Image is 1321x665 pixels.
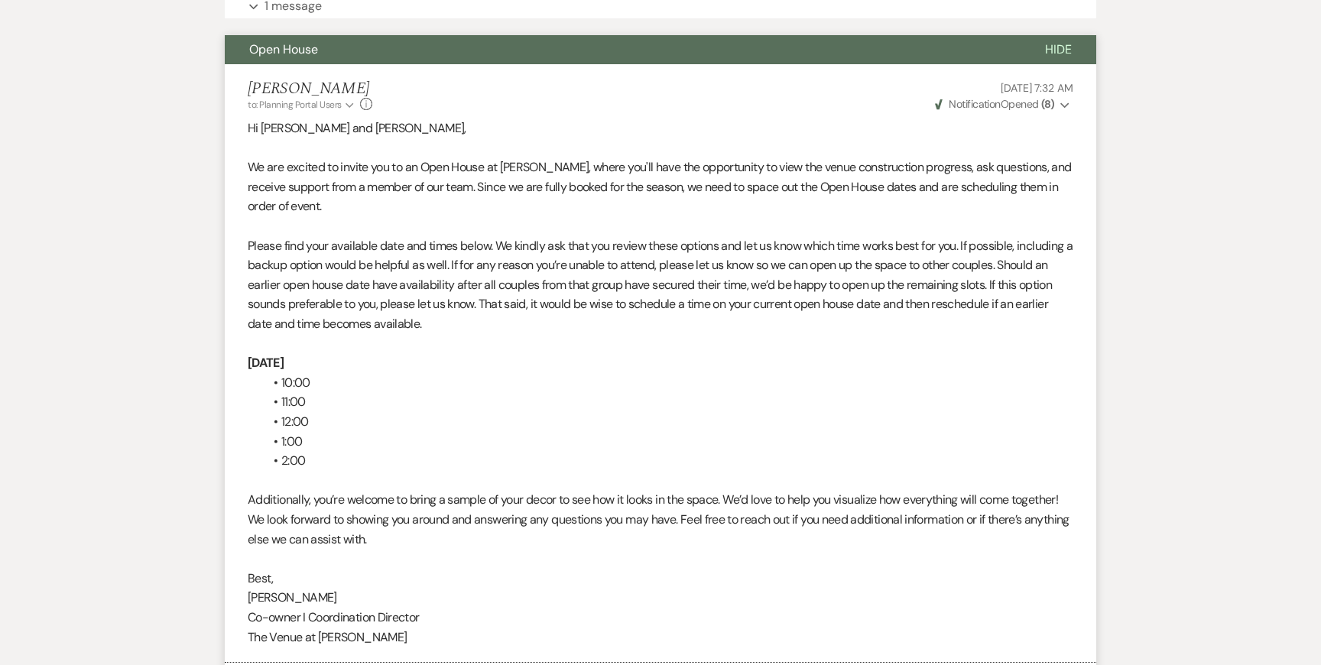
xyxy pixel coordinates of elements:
span: Additionally, you’re welcome to bring a sample of your decor to see how it looks in the space. We... [248,491,1069,547]
span: Please find your available date and times below. We kindly ask that you review these options and ... [248,238,1073,332]
span: We are excited to invite you to an Open House at [PERSON_NAME], where you'll have the opportunity... [248,159,1072,214]
button: Open House [225,35,1021,64]
h5: [PERSON_NAME] [248,79,372,99]
li: 1:00 [263,432,1073,452]
li: 10:00 [263,373,1073,393]
span: Opened [935,97,1054,111]
span: to: Planning Portal Users [248,99,342,111]
span: Hi [PERSON_NAME] and [PERSON_NAME], [248,120,466,136]
li: 11:00 [263,392,1073,412]
span: Open House [249,41,318,57]
strong: [DATE] [248,355,284,371]
button: to: Planning Portal Users [248,98,356,112]
span: [PERSON_NAME] [248,589,337,605]
span: Co-owner I Coordination Director [248,609,420,625]
span: Hide [1045,41,1072,57]
li: 2:00 [263,451,1073,471]
button: NotificationOpened (8) [933,96,1073,112]
button: Hide [1021,35,1096,64]
span: Notification [949,97,1000,111]
li: 12:00 [263,412,1073,432]
span: Best, [248,570,274,586]
span: The Venue at [PERSON_NAME] [248,629,407,645]
strong: ( 8 ) [1041,97,1054,111]
span: [DATE] 7:32 AM [1001,81,1073,95]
